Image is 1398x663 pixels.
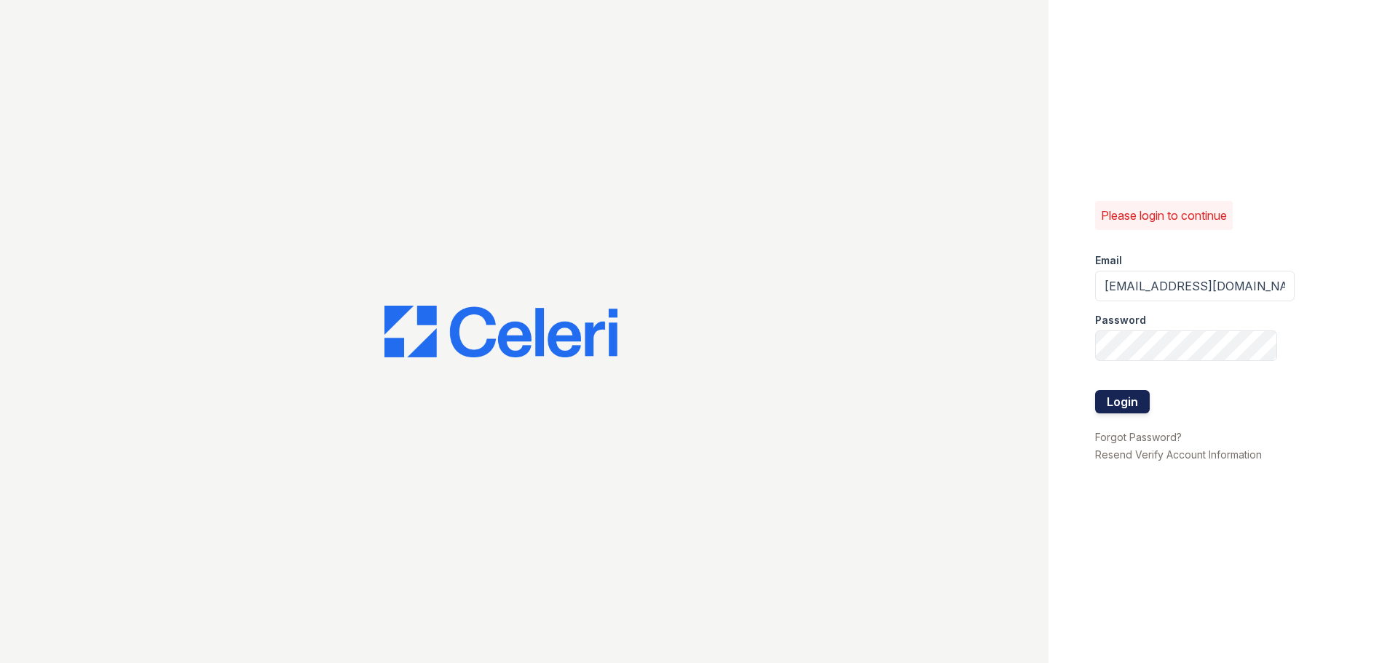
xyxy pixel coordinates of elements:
label: Email [1095,253,1122,268]
img: CE_Logo_Blue-a8612792a0a2168367f1c8372b55b34899dd931a85d93a1a3d3e32e68fde9ad4.png [384,306,617,358]
a: Forgot Password? [1095,431,1182,443]
button: Login [1095,390,1150,413]
label: Password [1095,313,1146,327]
a: Resend Verify Account Information [1095,448,1262,461]
p: Please login to continue [1101,207,1227,224]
